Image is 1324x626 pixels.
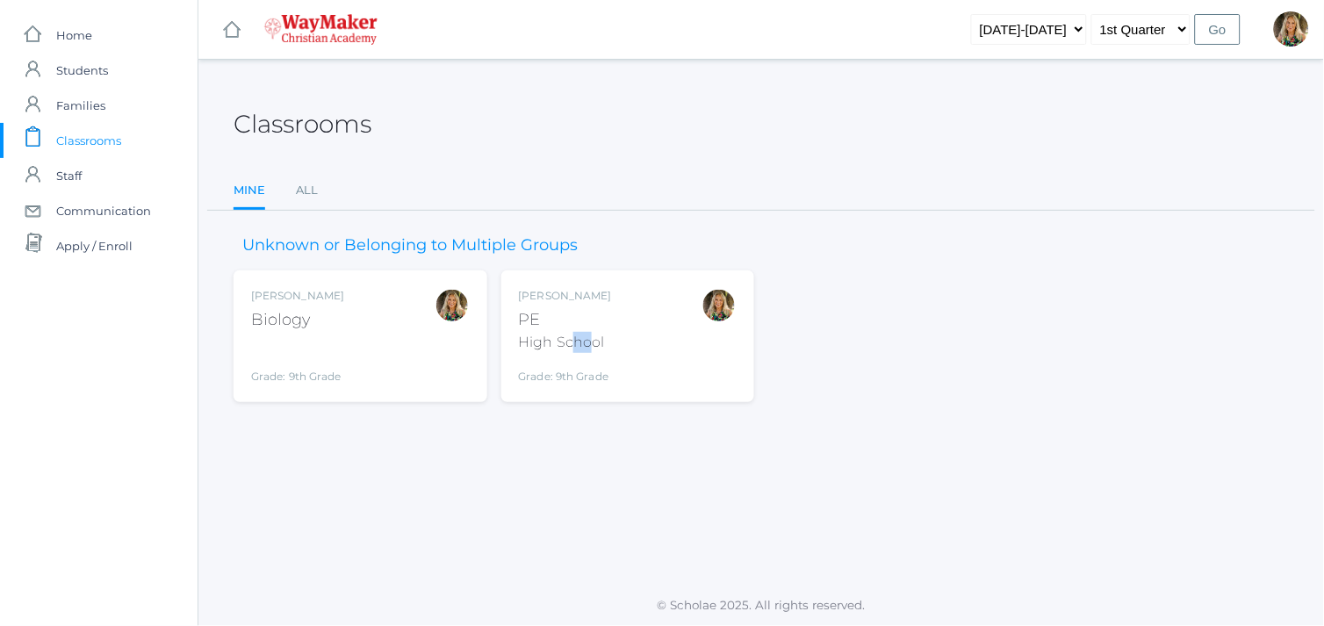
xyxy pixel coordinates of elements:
[1274,11,1309,47] div: Claudia Marosz
[251,308,344,332] div: Biology
[56,158,82,193] span: Staff
[234,173,265,211] a: Mine
[519,308,612,332] div: PE
[519,360,612,385] div: Grade: 9th Grade
[198,596,1324,614] p: © Scholae 2025. All rights reserved.
[251,339,344,385] div: Grade: 9th Grade
[519,288,612,304] div: [PERSON_NAME]
[56,18,92,53] span: Home
[519,332,612,353] div: High School
[234,237,586,255] h3: Unknown or Belonging to Multiple Groups
[296,173,318,208] a: All
[56,123,121,158] span: Classrooms
[1195,14,1241,45] input: Go
[435,288,470,323] div: Claudia Marosz
[56,53,108,88] span: Students
[56,228,133,263] span: Apply / Enroll
[264,14,378,45] img: 4_waymaker-logo-stack-white.png
[56,88,105,123] span: Families
[56,193,151,228] span: Communication
[251,288,344,304] div: [PERSON_NAME]
[702,288,737,323] div: Claudia Marosz
[234,111,371,138] h2: Classrooms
